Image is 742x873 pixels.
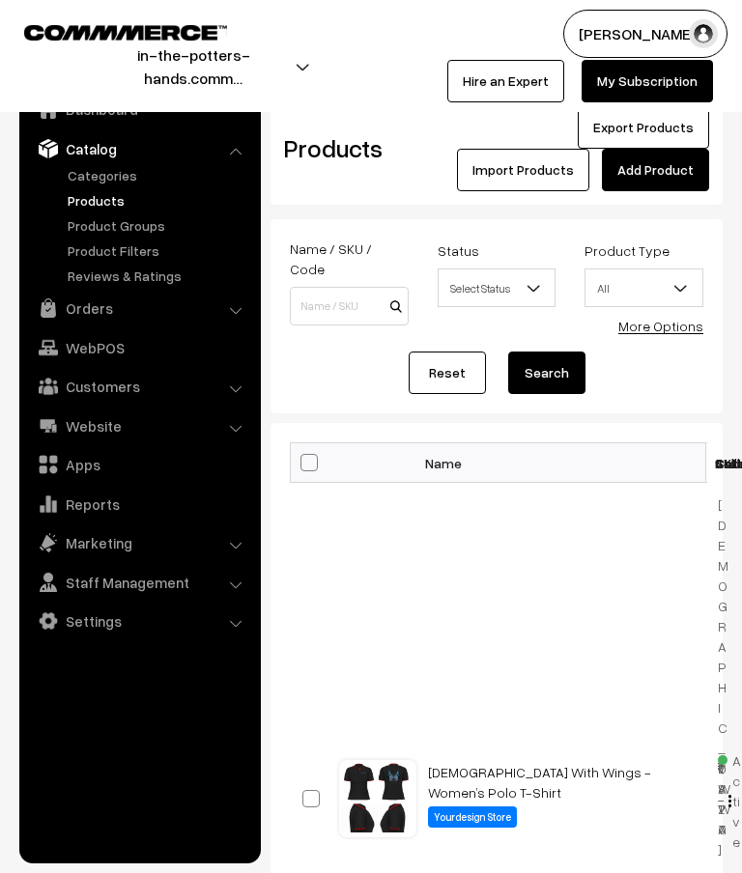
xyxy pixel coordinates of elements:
[728,795,731,807] img: Menu
[63,215,254,236] a: Product Groups
[30,42,357,91] button: in-the-potters-hands.comm…
[428,764,651,801] a: [DEMOGRAPHIC_DATA] With Wings - Women’s Polo T-Shirt
[718,746,741,852] span: Active
[416,443,706,483] th: Name
[585,268,703,307] span: All
[24,369,254,404] a: Customers
[24,447,254,482] a: Apps
[284,133,407,163] h2: Products
[585,271,702,305] span: All
[24,525,254,560] a: Marketing
[63,266,254,286] a: Reviews & Ratings
[24,25,227,40] img: COMMMERCE
[63,165,254,185] a: Categories
[618,318,703,334] a: More Options
[24,330,254,365] a: WebPOS
[24,291,254,325] a: Orders
[409,352,486,394] a: Reset
[438,268,556,307] span: Select Status
[563,10,728,58] button: [PERSON_NAME]…
[439,271,556,305] span: Select Status
[508,352,585,394] button: Search
[689,19,718,48] img: user
[24,604,254,638] a: Settings
[24,408,254,443] a: Website
[290,287,409,325] input: Name / SKU / Code
[24,565,254,600] a: Staff Management
[438,240,479,261] label: Status
[582,60,713,102] a: My Subscription
[578,106,709,149] button: Export Products
[447,60,564,102] a: Hire an Expert
[24,487,254,521] a: Reports
[457,149,589,191] a: Import Products
[24,131,254,166] a: Catalog
[585,240,670,261] label: Product Type
[290,239,409,279] label: Name / SKU / Code
[602,149,709,191] a: Add Product
[428,806,517,829] label: Yourdesign Store
[63,240,254,261] a: Product Filters
[24,19,193,42] a: COMMMERCE
[63,190,254,211] a: Products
